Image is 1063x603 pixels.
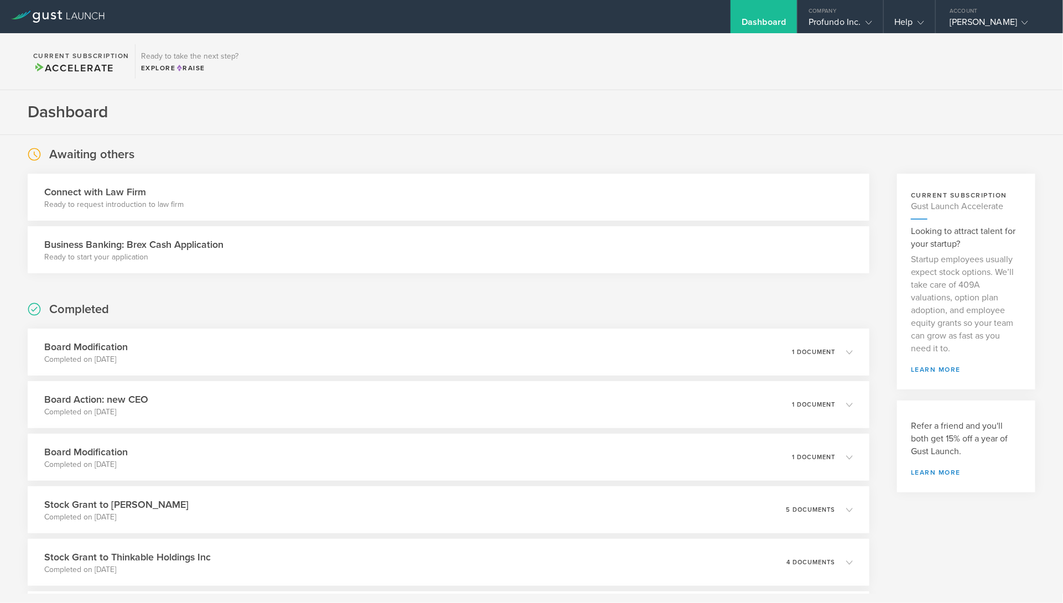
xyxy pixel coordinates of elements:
[742,17,786,33] div: Dashboard
[1008,550,1063,603] iframe: Chat Widget
[809,17,872,33] div: Profundo Inc.
[950,17,1044,33] div: [PERSON_NAME]
[895,17,924,33] div: Help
